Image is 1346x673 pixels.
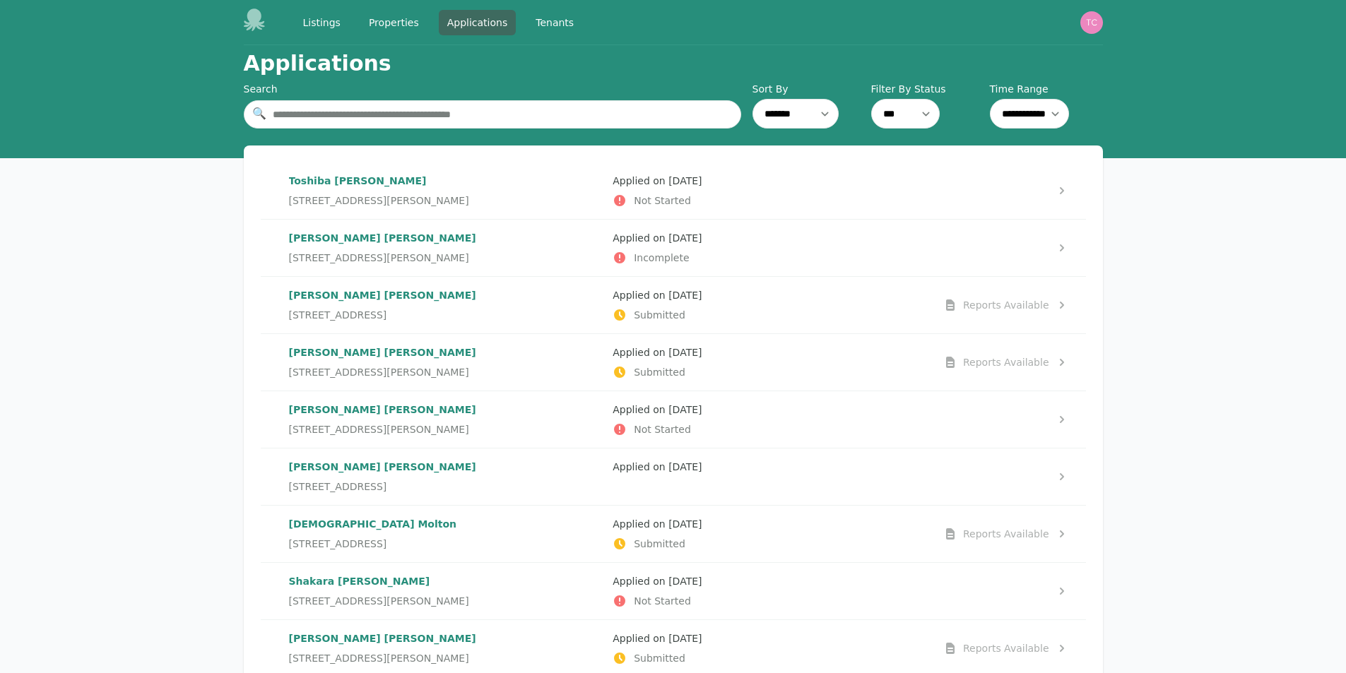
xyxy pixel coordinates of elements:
[613,422,926,436] p: Not Started
[668,518,702,530] time: [DATE]
[261,334,1086,391] a: [PERSON_NAME] [PERSON_NAME][STREET_ADDRESS][PERSON_NAME]Applied on [DATE]SubmittedReports Available
[527,10,582,35] a: Tenants
[613,231,926,245] p: Applied on
[289,403,602,417] p: [PERSON_NAME] [PERSON_NAME]
[668,175,702,186] time: [DATE]
[613,365,926,379] p: Submitted
[261,277,1086,333] a: [PERSON_NAME] [PERSON_NAME][STREET_ADDRESS]Applied on [DATE]SubmittedReports Available
[289,231,602,245] p: [PERSON_NAME] [PERSON_NAME]
[963,298,1049,312] div: Reports Available
[244,51,391,76] h1: Applications
[613,403,926,417] p: Applied on
[289,594,469,608] span: [STREET_ADDRESS][PERSON_NAME]
[613,193,926,208] p: Not Started
[289,365,469,379] span: [STREET_ADDRESS][PERSON_NAME]
[289,345,602,359] p: [PERSON_NAME] [PERSON_NAME]
[871,82,984,96] label: Filter By Status
[261,563,1086,619] a: Shakara [PERSON_NAME][STREET_ADDRESS][PERSON_NAME]Applied on [DATE]Not Started
[261,391,1086,448] a: [PERSON_NAME] [PERSON_NAME][STREET_ADDRESS][PERSON_NAME]Applied on [DATE]Not Started
[289,574,602,588] p: Shakara [PERSON_NAME]
[261,506,1086,562] a: [DEMOGRAPHIC_DATA] Molton[STREET_ADDRESS]Applied on [DATE]SubmittedReports Available
[752,82,866,96] label: Sort By
[613,651,926,665] p: Submitted
[613,308,926,322] p: Submitted
[244,82,741,96] div: Search
[613,288,926,302] p: Applied on
[668,290,702,301] time: [DATE]
[289,460,602,474] p: [PERSON_NAME] [PERSON_NAME]
[261,448,1086,505] a: [PERSON_NAME] [PERSON_NAME][STREET_ADDRESS]Applied on [DATE]
[289,288,602,302] p: [PERSON_NAME] [PERSON_NAME]
[613,537,926,551] p: Submitted
[963,641,1049,655] div: Reports Available
[613,594,926,608] p: Not Started
[990,82,1103,96] label: Time Range
[613,517,926,531] p: Applied on
[668,347,702,358] time: [DATE]
[289,193,469,208] span: [STREET_ADDRESS][PERSON_NAME]
[295,10,349,35] a: Listings
[613,174,926,188] p: Applied on
[613,251,926,265] p: Incomplete
[261,162,1086,219] a: Toshiba [PERSON_NAME][STREET_ADDRESS][PERSON_NAME]Applied on [DATE]Not Started
[963,527,1049,541] div: Reports Available
[289,251,469,265] span: [STREET_ADDRESS][PERSON_NAME]
[289,422,469,436] span: [STREET_ADDRESS][PERSON_NAME]
[289,631,602,645] p: [PERSON_NAME] [PERSON_NAME]
[668,404,702,415] time: [DATE]
[613,460,926,474] p: Applied on
[360,10,427,35] a: Properties
[289,651,469,665] span: [STREET_ADDRESS][PERSON_NAME]
[668,576,702,587] time: [DATE]
[261,220,1086,276] a: [PERSON_NAME] [PERSON_NAME][STREET_ADDRESS][PERSON_NAME]Applied on [DATE]Incomplete
[289,174,602,188] p: Toshiba [PERSON_NAME]
[289,308,387,322] span: [STREET_ADDRESS]
[613,574,926,588] p: Applied on
[668,633,702,644] time: [DATE]
[439,10,516,35] a: Applications
[613,345,926,359] p: Applied on
[289,537,387,551] span: [STREET_ADDRESS]
[668,232,702,244] time: [DATE]
[668,461,702,472] time: [DATE]
[613,631,926,645] p: Applied on
[963,355,1049,369] div: Reports Available
[289,480,387,494] span: [STREET_ADDRESS]
[289,517,602,531] p: [DEMOGRAPHIC_DATA] Molton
